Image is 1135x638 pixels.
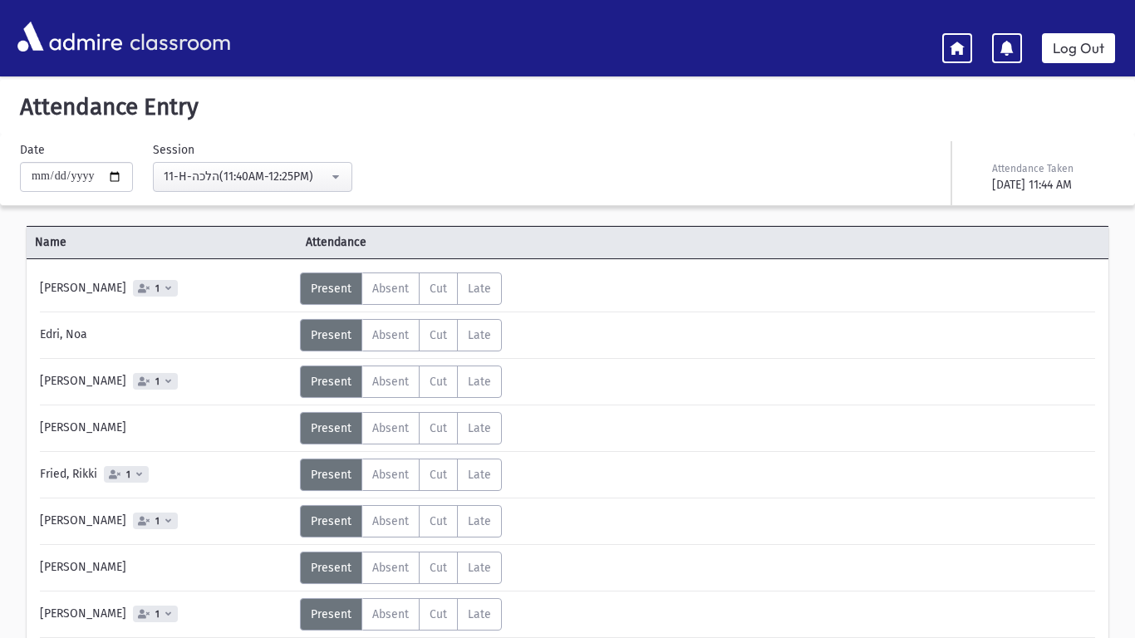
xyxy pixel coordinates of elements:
[372,514,409,528] span: Absent
[300,505,502,537] div: AttTypes
[152,283,163,294] span: 1
[311,421,351,435] span: Present
[153,162,352,192] button: 11-H-הלכה(11:40AM-12:25PM)
[152,609,163,620] span: 1
[300,412,502,444] div: AttTypes
[992,161,1112,176] div: Attendance Taken
[372,282,409,296] span: Absent
[372,421,409,435] span: Absent
[1042,33,1115,63] a: Log Out
[27,233,297,251] span: Name
[430,375,447,389] span: Cut
[32,272,300,305] div: [PERSON_NAME]
[311,282,351,296] span: Present
[20,141,45,159] label: Date
[430,468,447,482] span: Cut
[32,319,300,351] div: Edri, Noa
[311,375,351,389] span: Present
[372,561,409,575] span: Absent
[311,561,351,575] span: Present
[153,141,194,159] label: Session
[32,552,300,584] div: [PERSON_NAME]
[13,17,126,56] img: AdmirePro
[430,561,447,575] span: Cut
[123,469,134,480] span: 1
[468,468,491,482] span: Late
[992,176,1112,194] div: [DATE] 11:44 AM
[297,233,568,251] span: Attendance
[468,561,491,575] span: Late
[430,607,447,621] span: Cut
[13,93,1122,121] h5: Attendance Entry
[300,366,502,398] div: AttTypes
[372,607,409,621] span: Absent
[311,607,351,621] span: Present
[430,421,447,435] span: Cut
[311,514,351,528] span: Present
[372,375,409,389] span: Absent
[126,15,231,59] span: classroom
[430,328,447,342] span: Cut
[300,459,502,491] div: AttTypes
[32,505,300,537] div: [PERSON_NAME]
[300,598,502,631] div: AttTypes
[468,375,491,389] span: Late
[300,552,502,584] div: AttTypes
[300,319,502,351] div: AttTypes
[430,514,447,528] span: Cut
[32,598,300,631] div: [PERSON_NAME]
[430,282,447,296] span: Cut
[372,328,409,342] span: Absent
[311,328,351,342] span: Present
[152,516,163,527] span: 1
[311,468,351,482] span: Present
[468,514,491,528] span: Late
[152,376,163,387] span: 1
[468,328,491,342] span: Late
[468,282,491,296] span: Late
[468,421,491,435] span: Late
[300,272,502,305] div: AttTypes
[32,459,300,491] div: Fried, Rikki
[164,168,328,185] div: 11-H-הלכה(11:40AM-12:25PM)
[32,366,300,398] div: [PERSON_NAME]
[32,412,300,444] div: [PERSON_NAME]
[372,468,409,482] span: Absent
